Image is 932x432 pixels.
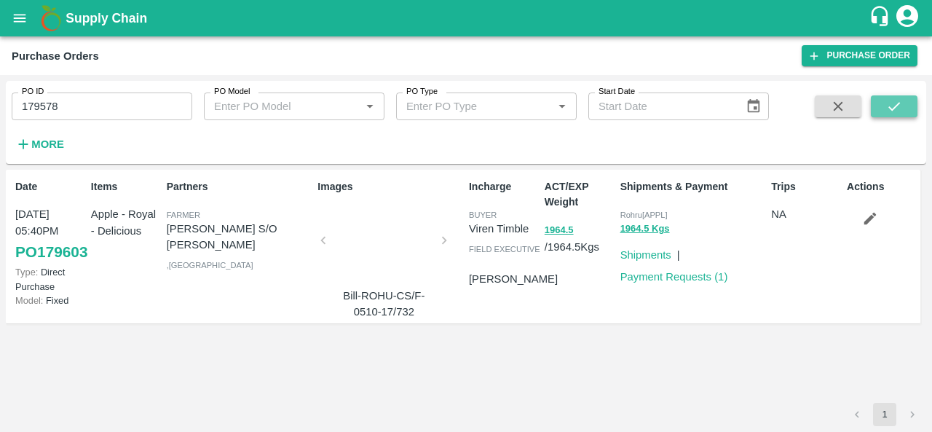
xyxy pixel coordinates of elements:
a: Purchase Order [802,45,917,66]
p: / 1964.5 Kgs [545,221,615,255]
p: Trips [771,179,841,195]
p: ACT/EXP Weight [545,179,615,210]
a: PO179603 [15,239,87,265]
a: Payment Requests (1) [620,271,728,283]
strong: More [31,138,64,150]
p: Items [91,179,161,195]
label: Start Date [599,86,635,98]
span: field executive [469,245,540,254]
p: NA [771,206,841,222]
p: Apple - Royal - Delicious [91,206,161,239]
button: More [12,132,68,157]
label: PO ID [22,86,44,98]
span: , [GEOGRAPHIC_DATA] [167,261,253,270]
p: Incharge [469,179,539,195]
button: Choose date [740,93,767,120]
button: open drawer [3,1,36,35]
p: Partners [167,179,312,195]
nav: pagination navigation [843,403,926,426]
a: Shipments [620,249,671,261]
button: page 1 [873,403,896,426]
p: Bill-ROHU-CS/F-0510-17/732 [329,288,438,321]
input: Enter PO ID [12,93,192,120]
p: Fixed [15,294,85,307]
a: Supply Chain [66,8,869,28]
p: Images [317,179,463,195]
button: Open [360,97,379,116]
label: PO Type [406,86,438,98]
span: buyer [469,211,497,219]
p: Shipments & Payment [620,179,766,195]
input: Start Date [588,93,734,120]
button: Open [553,97,572,116]
img: logo [36,4,66,33]
span: Farmer [167,211,200,219]
button: 1964.5 [545,222,574,239]
p: Date [15,179,85,195]
div: account of current user [894,3,920,34]
p: Viren Timble [469,221,539,237]
span: Model: [15,295,43,306]
span: Type: [15,267,38,278]
b: Supply Chain [66,11,147,25]
div: | [671,241,680,263]
p: Actions [847,179,917,195]
div: Purchase Orders [12,47,99,66]
p: Direct Purchase [15,265,85,293]
input: Enter PO Type [400,97,529,116]
label: PO Model [214,86,250,98]
input: Enter PO Model [208,97,337,116]
p: [PERSON_NAME] S/O [PERSON_NAME] [167,221,312,254]
p: [PERSON_NAME] [469,271,558,287]
p: [DATE] 05:40PM [15,206,85,239]
button: 1964.5 Kgs [620,221,670,237]
span: Rohru[APPL] [620,211,668,219]
div: customer-support [869,5,894,31]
